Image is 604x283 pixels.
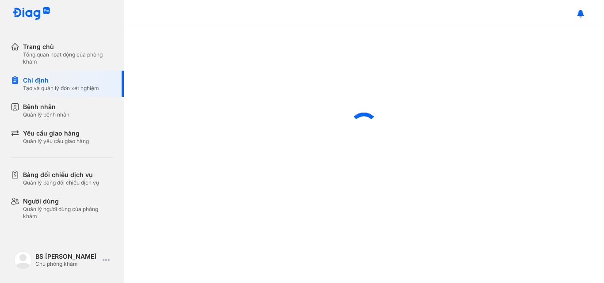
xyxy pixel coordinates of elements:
[23,42,113,51] div: Trang chủ
[23,76,99,85] div: Chỉ định
[35,253,99,260] div: BS [PERSON_NAME]
[14,251,32,269] img: logo
[23,51,113,65] div: Tổng quan hoạt động của phòng khám
[23,129,89,138] div: Yêu cầu giao hàng
[23,138,89,145] div: Quản lý yêu cầu giao hàng
[35,260,99,268] div: Chủ phòng khám
[23,197,113,206] div: Người dùng
[12,7,50,21] img: logo
[23,102,69,111] div: Bệnh nhân
[23,179,99,186] div: Quản lý bảng đối chiếu dịch vụ
[23,111,69,118] div: Quản lý bệnh nhân
[23,170,99,179] div: Bảng đối chiếu dịch vụ
[23,85,99,92] div: Tạo và quản lý đơn xét nghiệm
[23,206,113,220] div: Quản lý người dùng của phòng khám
